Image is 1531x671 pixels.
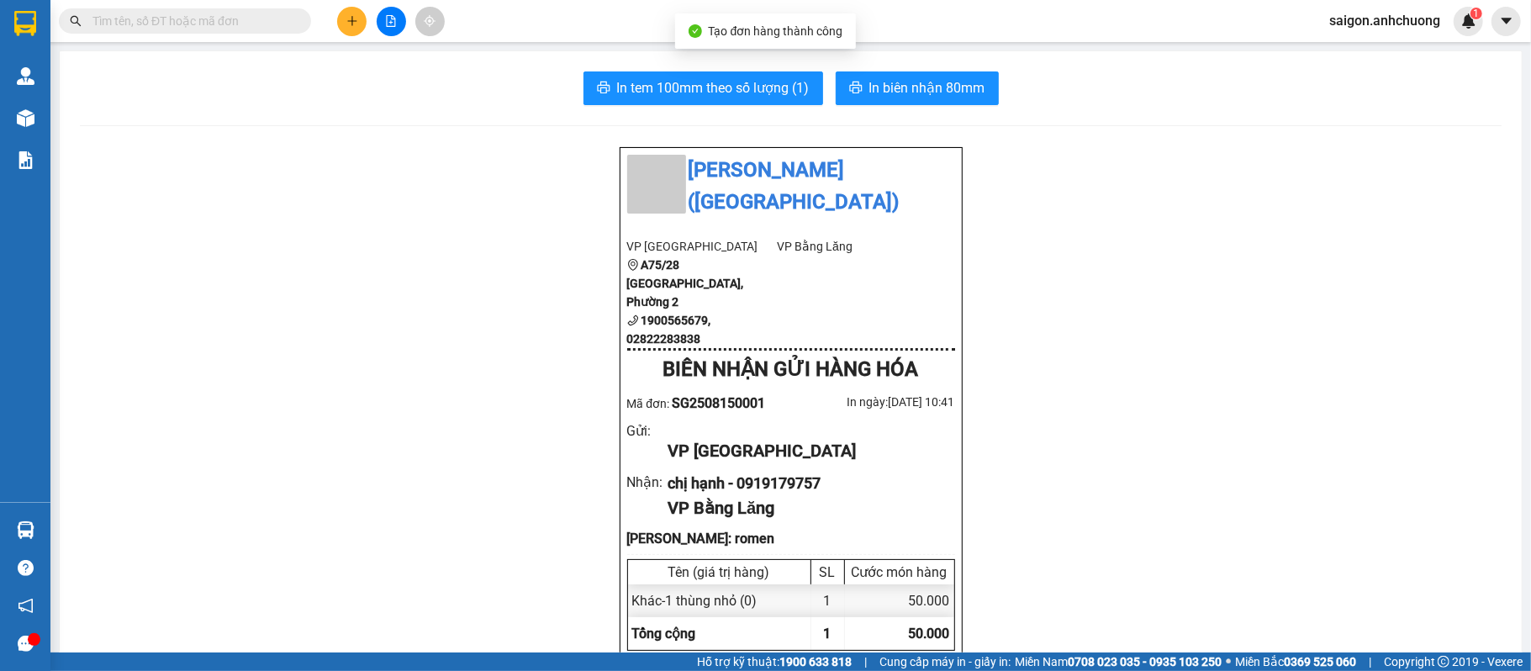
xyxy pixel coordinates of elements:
div: chị hạnh - 0919179757 [668,472,941,495]
div: Cước món hàng [849,564,950,580]
span: SG2508150001 [672,395,765,411]
div: Mã đơn: [627,393,791,414]
span: | [1369,653,1371,671]
span: copyright [1438,656,1449,668]
span: 50.000 [909,626,950,642]
button: aim [415,7,445,36]
div: Nhận : [627,472,668,493]
img: warehouse-icon [17,67,34,85]
span: notification [18,598,34,614]
div: [PERSON_NAME]: romen [627,528,955,549]
span: In tem 100mm theo số lượng (1) [617,77,810,98]
button: caret-down [1491,7,1521,36]
span: Khác - 1 thùng nhỏ (0) [632,593,758,609]
button: printerIn biên nhận 80mm [836,71,999,105]
button: plus [337,7,367,36]
span: In biên nhận 80mm [869,77,985,98]
strong: 0708 023 035 - 0935 103 250 [1068,655,1222,668]
span: plus [346,15,358,27]
span: saigon.anhchuong [1316,10,1454,31]
button: printerIn tem 100mm theo số lượng (1) [583,71,823,105]
span: caret-down [1499,13,1514,29]
li: VP Bằng Lăng [777,237,927,256]
input: Tìm tên, số ĐT hoặc mã đơn [92,12,291,30]
span: printer [597,81,610,97]
div: In ngày: [DATE] 10:41 [791,393,955,411]
div: VP [GEOGRAPHIC_DATA] [668,438,941,464]
span: | [864,653,867,671]
div: 1 [811,584,845,617]
span: Miền Bắc [1235,653,1356,671]
b: 1900565679, 02822283838 [627,314,711,346]
sup: 1 [1470,8,1482,19]
img: solution-icon [17,151,34,169]
b: A75/28 [GEOGRAPHIC_DATA], Phường 2 [627,258,744,309]
span: phone [627,314,639,326]
li: [PERSON_NAME] ([GEOGRAPHIC_DATA]) [627,155,955,218]
span: Miền Nam [1015,653,1222,671]
div: 50.000 [845,584,954,617]
div: VP Bằng Lăng [668,495,941,521]
span: Tổng cộng [632,626,696,642]
span: message [18,636,34,652]
img: warehouse-icon [17,109,34,127]
div: Gửi : [627,420,668,441]
span: ⚪️ [1226,658,1231,665]
span: question-circle [18,560,34,576]
span: Cung cấp máy in - giấy in: [879,653,1011,671]
img: warehouse-icon [17,521,34,539]
span: search [70,15,82,27]
strong: 1900 633 818 [779,655,852,668]
button: file-add [377,7,406,36]
span: environment [627,259,639,271]
div: BIÊN NHẬN GỬI HÀNG HÓA [627,354,955,386]
li: VP [GEOGRAPHIC_DATA] [627,237,778,256]
img: logo-vxr [14,11,36,36]
span: aim [424,15,436,27]
span: 1 [1473,8,1479,19]
span: check-circle [689,24,702,38]
div: SL [816,564,840,580]
div: Tên (giá trị hàng) [632,564,806,580]
span: file-add [385,15,397,27]
span: 1 [824,626,831,642]
span: Hỗ trợ kỹ thuật: [697,653,852,671]
strong: 0369 525 060 [1284,655,1356,668]
span: printer [849,81,863,97]
img: icon-new-feature [1461,13,1476,29]
span: Tạo đơn hàng thành công [709,24,843,38]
